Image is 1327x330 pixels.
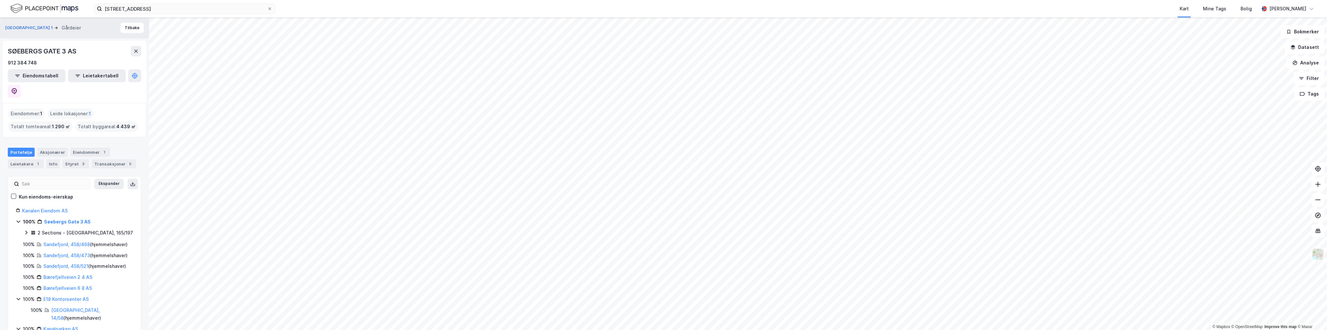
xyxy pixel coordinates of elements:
[116,123,136,131] span: 4 439 ㎡
[35,161,41,167] div: 1
[43,252,128,259] div: ( hjemmelshaver )
[8,159,44,168] div: Leietakere
[1295,299,1327,330] div: Kontrollprogram for chat
[1180,5,1189,13] div: Kart
[62,159,89,168] div: Styret
[43,242,90,247] a: Sandefjord, 458/468
[5,25,54,31] button: [GEOGRAPHIC_DATA] 1
[62,24,81,32] div: Gårdeier
[1281,25,1324,38] button: Bokmerker
[44,219,91,224] a: Søebergs Gate 3 AS
[23,273,35,281] div: 100%
[19,193,73,201] div: Kun eiendoms-eierskap
[127,161,133,167] div: 5
[22,208,68,213] a: Kanalen Eiendom AS
[51,306,133,322] div: ( hjemmelshaver )
[94,179,124,189] button: Ekspander
[1231,324,1263,329] a: OpenStreetMap
[40,110,42,118] span: 1
[1203,5,1226,13] div: Mine Tags
[101,149,108,155] div: 1
[1265,324,1297,329] a: Improve this map
[8,121,73,132] div: Totalt tomteareal :
[1285,41,1324,54] button: Datasett
[43,296,89,302] a: E18 Kontorsenter AS
[48,108,94,119] div: Leide lokasjoner :
[89,110,91,118] span: 1
[8,108,45,119] div: Eiendommer :
[92,159,136,168] div: Transaksjoner
[31,306,42,314] div: 100%
[46,159,60,168] div: Info
[43,285,92,291] a: Bærefjellveien 6 8 AS
[1287,56,1324,69] button: Analyse
[10,3,78,14] img: logo.f888ab2527a4732fd821a326f86c7f29.svg
[23,241,35,248] div: 100%
[37,148,68,157] div: Aksjonærer
[43,262,126,270] div: ( hjemmelshaver )
[38,229,133,237] div: 2 Sections - [GEOGRAPHIC_DATA], 165/197
[52,123,70,131] span: 1 290 ㎡
[1241,5,1252,13] div: Bolig
[75,121,138,132] div: Totalt byggareal :
[70,148,110,157] div: Eiendommer
[68,69,126,82] button: Leietakertabell
[23,284,35,292] div: 100%
[1212,324,1230,329] a: Mapbox
[8,148,35,157] div: Portefølje
[102,4,267,14] input: Søk på adresse, matrikkel, gårdeiere, leietakere eller personer
[1312,248,1324,260] img: Z
[23,262,35,270] div: 100%
[23,295,35,303] div: 100%
[8,46,77,56] div: SØEBERGS GATE 3 AS
[8,69,65,82] button: Eiendomstabell
[80,161,86,167] div: 3
[19,179,90,189] input: Søk
[43,241,128,248] div: ( hjemmelshaver )
[43,274,92,280] a: Bærefjellveien 2 4 AS
[1294,87,1324,100] button: Tags
[8,59,37,67] div: 912 384 748
[120,23,144,33] button: Tilbake
[23,252,35,259] div: 100%
[1293,72,1324,85] button: Filter
[23,218,35,226] div: 100%
[1295,299,1327,330] iframe: Chat Widget
[51,307,100,321] a: [GEOGRAPHIC_DATA], 14/58
[1269,5,1306,13] div: [PERSON_NAME]
[43,253,90,258] a: Sandefjord, 458/473
[43,263,88,269] a: Sandefjord, 458/521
